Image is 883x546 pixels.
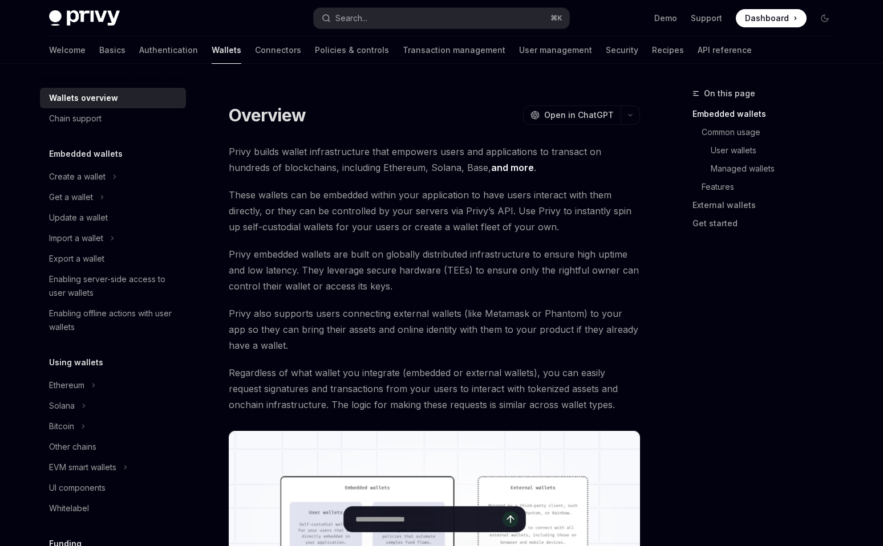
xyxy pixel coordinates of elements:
[255,36,301,64] a: Connectors
[40,166,186,187] button: Create a wallet
[523,105,621,125] button: Open in ChatGPT
[49,211,108,225] div: Update a wallet
[40,248,186,269] a: Export a wallet
[503,511,519,527] button: Send message
[40,416,186,437] button: Bitcoin
[229,365,640,413] span: Regardless of what wallet you integrate (embedded or external wallets), you can easily request si...
[49,419,74,433] div: Bitcoin
[40,303,186,337] a: Enabling offline actions with user wallets
[403,36,505,64] a: Transaction management
[692,105,843,123] a: Embedded wallets
[736,9,807,27] a: Dashboard
[49,356,103,369] h5: Using wallets
[229,305,640,353] span: Privy also supports users connecting external wallets (like Metamask or Phantom) to your app so t...
[816,9,834,27] button: Toggle dark mode
[40,187,186,207] button: Get a wallet
[40,498,186,519] a: Whitelabel
[49,36,86,64] a: Welcome
[139,36,198,64] a: Authentication
[704,87,755,100] span: On this page
[49,461,116,474] div: EVM smart wallets
[692,141,843,160] a: User wallets
[49,91,118,105] div: Wallets overview
[40,478,186,498] a: UI components
[692,196,843,214] a: External wallets
[49,252,104,266] div: Export a wallet
[49,399,75,413] div: Solana
[40,269,186,303] a: Enabling server-side access to user wallets
[49,112,102,125] div: Chain support
[40,228,186,248] button: Import a wallet
[550,14,562,23] span: ⌘ K
[40,88,186,108] a: Wallets overview
[49,307,179,334] div: Enabling offline actions with user wallets
[315,36,389,64] a: Policies & controls
[49,147,123,161] h5: Embedded wallets
[691,13,722,24] a: Support
[692,214,843,233] a: Get started
[40,207,186,228] a: Update a wallet
[654,13,677,24] a: Demo
[99,36,125,64] a: Basics
[40,396,186,416] button: Solana
[355,507,503,532] input: Ask a question...
[335,11,367,25] div: Search...
[49,378,84,392] div: Ethereum
[692,123,843,141] a: Common usage
[544,109,614,121] span: Open in ChatGPT
[212,36,241,64] a: Wallets
[519,36,592,64] a: User management
[49,502,89,515] div: Whitelabel
[40,108,186,129] a: Chain support
[49,10,120,26] img: dark logo
[40,437,186,457] a: Other chains
[49,481,106,495] div: UI components
[40,375,186,396] button: Ethereum
[229,105,306,125] h1: Overview
[49,231,103,245] div: Import a wallet
[40,457,186,478] button: EVM smart wallets
[229,144,640,176] span: Privy builds wallet infrastructure that empowers users and applications to transact on hundreds o...
[652,36,684,64] a: Recipes
[229,246,640,294] span: Privy embedded wallets are built on globally distributed infrastructure to ensure high uptime and...
[491,162,534,174] a: and more
[49,272,179,300] div: Enabling server-side access to user wallets
[314,8,569,28] button: Search...⌘K
[692,160,843,178] a: Managed wallets
[692,178,843,196] a: Features
[606,36,638,64] a: Security
[49,440,96,454] div: Other chains
[49,190,93,204] div: Get a wallet
[745,13,789,24] span: Dashboard
[49,170,106,184] div: Create a wallet
[698,36,752,64] a: API reference
[229,187,640,235] span: These wallets can be embedded within your application to have users interact with them directly, ...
